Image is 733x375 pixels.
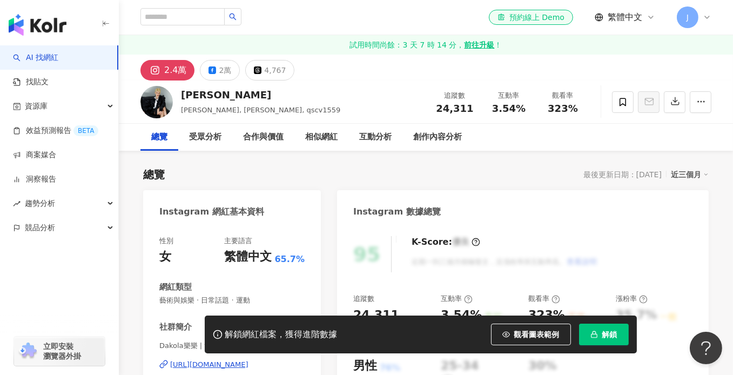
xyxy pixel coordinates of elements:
[159,296,305,305] span: 藝術與娛樂 · 日常話題 · 運動
[687,11,689,23] span: J
[245,60,294,81] button: 4,767
[189,131,221,144] div: 受眾分析
[489,10,573,25] a: 預約線上 Demo
[542,90,583,101] div: 觀看率
[151,131,167,144] div: 總覽
[159,249,171,265] div: 女
[9,14,66,36] img: logo
[305,131,338,144] div: 相似網紅
[13,77,49,88] a: 找貼文
[412,236,480,248] div: K-Score :
[441,294,473,304] div: 互動率
[359,131,392,144] div: 互動分析
[14,337,105,366] a: chrome extension立即安裝 瀏覽器外掛
[224,249,272,265] div: 繁體中文
[413,131,462,144] div: 創作內容分析
[224,236,252,246] div: 主要語言
[579,324,629,345] button: 解鎖
[13,174,56,185] a: 洞察報告
[436,103,473,114] span: 24,311
[583,170,662,179] div: 最後更新日期：[DATE]
[25,191,55,216] span: 趨勢分析
[229,13,237,21] span: search
[243,131,284,144] div: 合作與價值
[548,103,578,114] span: 323%
[353,206,441,218] div: Instagram 數據總覽
[441,307,482,324] div: 3.54%
[159,206,264,218] div: Instagram 網紅基本資料
[164,63,186,78] div: 2.4萬
[13,200,21,207] span: rise
[119,35,733,55] a: 試用時間尚餘：3 天 7 時 14 分，前往升級！
[159,360,305,370] a: [URL][DOMAIN_NAME]
[25,216,55,240] span: 競品分析
[671,168,709,182] div: 近三個月
[353,307,399,324] div: 24,311
[159,236,173,246] div: 性別
[13,52,58,63] a: searchAI 找網紅
[528,294,560,304] div: 觀看率
[170,360,248,370] div: [URL][DOMAIN_NAME]
[143,167,165,182] div: 總覽
[602,330,617,339] span: 解鎖
[488,90,529,101] div: 互動率
[492,103,526,114] span: 3.54%
[608,11,642,23] span: 繁體中文
[13,125,98,136] a: 效益預測報告BETA
[497,12,564,23] div: 預約線上 Demo
[264,63,286,78] div: 4,767
[43,341,81,361] span: 立即安裝 瀏覽器外掛
[181,88,340,102] div: [PERSON_NAME]
[13,150,56,160] a: 商案媒合
[140,86,173,118] img: KOL Avatar
[491,324,571,345] button: 觀看圖表範例
[353,358,377,374] div: 男性
[434,90,475,101] div: 追蹤數
[514,330,560,339] span: 觀看圖表範例
[25,94,48,118] span: 資源庫
[159,282,192,293] div: 網紅類型
[219,63,231,78] div: 2萬
[181,106,340,114] span: [PERSON_NAME], [PERSON_NAME], qscv1559
[464,39,494,50] strong: 前往升級
[140,60,194,81] button: 2.4萬
[528,307,565,324] div: 323%
[353,294,374,304] div: 追蹤數
[17,343,38,360] img: chrome extension
[200,60,240,81] button: 2萬
[225,329,338,340] div: 解鎖網紅檔案，獲得進階數據
[274,253,305,265] span: 65.7%
[616,294,648,304] div: 漲粉率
